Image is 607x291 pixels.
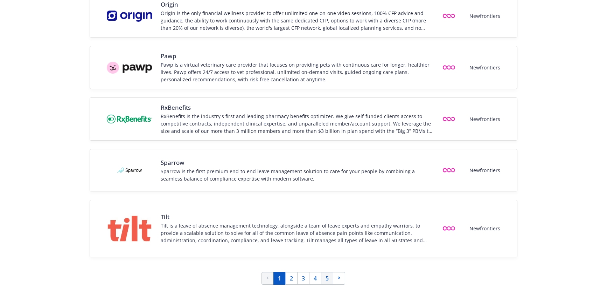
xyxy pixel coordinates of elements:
a: Page 2 [285,272,298,285]
span: Pawp [161,52,433,60]
a: Previous page [261,272,274,285]
img: Vendor logo for Tilt [107,206,152,251]
a: Next page [333,272,345,285]
span: Newfrontiers [469,115,500,123]
img: Vendor logo for Pawp [107,62,152,74]
img: Vendor logo for Origin [107,11,152,21]
span: Tilt [161,213,433,221]
a: Page 5 [321,272,333,285]
span: Sparrow [161,158,433,167]
span: Newfrontiers [469,167,500,174]
div: Pawp is a virtual veterinary care provider that focuses on providing pets with continuous care fo... [161,61,433,83]
span: RxBenefits [161,103,433,112]
div: Tilt is a leave of absence management technology, alongside a team of leave experts and empathy w... [161,222,433,244]
img: Vendor logo for RxBenefits [107,115,152,123]
a: Page 4 [309,272,321,285]
div: Sparrow is the first premium end-to-end leave management solution to care for your people by comb... [161,168,433,182]
a: Page 1 is your current page [273,272,286,285]
div: Origin is the only financial wellness provider to offer unlimited one-on-one video sessions, 100%... [161,9,433,32]
span: Newfrontiers [469,12,500,20]
span: Newfrontiers [469,64,500,71]
div: RxBenefits is the industry's first and leading pharmacy benefits optimizer. We give self-funded c... [161,113,433,135]
span: Origin [161,0,433,9]
span: Newfrontiers [469,225,500,232]
a: Page 3 [297,272,309,285]
img: Vendor logo for Sparrow [107,155,152,185]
